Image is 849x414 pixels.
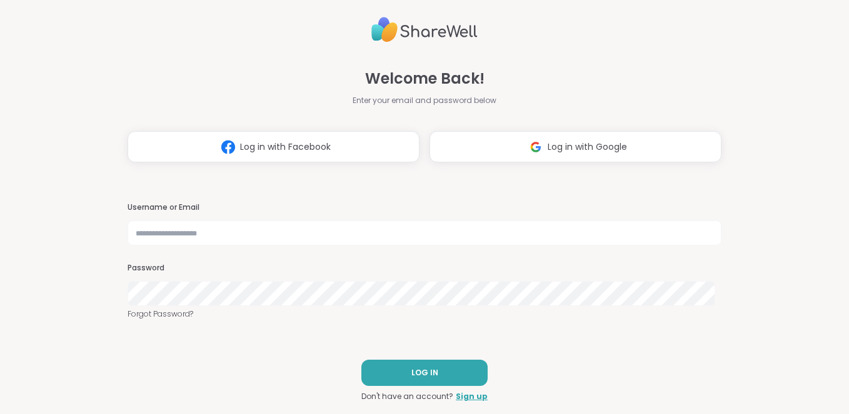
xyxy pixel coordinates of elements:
[456,391,488,402] a: Sign up
[361,360,488,386] button: LOG IN
[128,308,722,320] a: Forgot Password?
[216,136,240,159] img: ShareWell Logomark
[411,367,438,378] span: LOG IN
[128,131,419,162] button: Log in with Facebook
[430,131,721,162] button: Log in with Google
[524,136,548,159] img: ShareWell Logomark
[353,95,496,106] span: Enter your email and password below
[361,391,453,402] span: Don't have an account?
[365,67,485,90] span: Welcome Back!
[128,263,722,274] h3: Password
[240,140,331,154] span: Log in with Facebook
[548,140,627,154] span: Log in with Google
[128,202,722,213] h3: Username or Email
[371,12,478,47] img: ShareWell Logo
